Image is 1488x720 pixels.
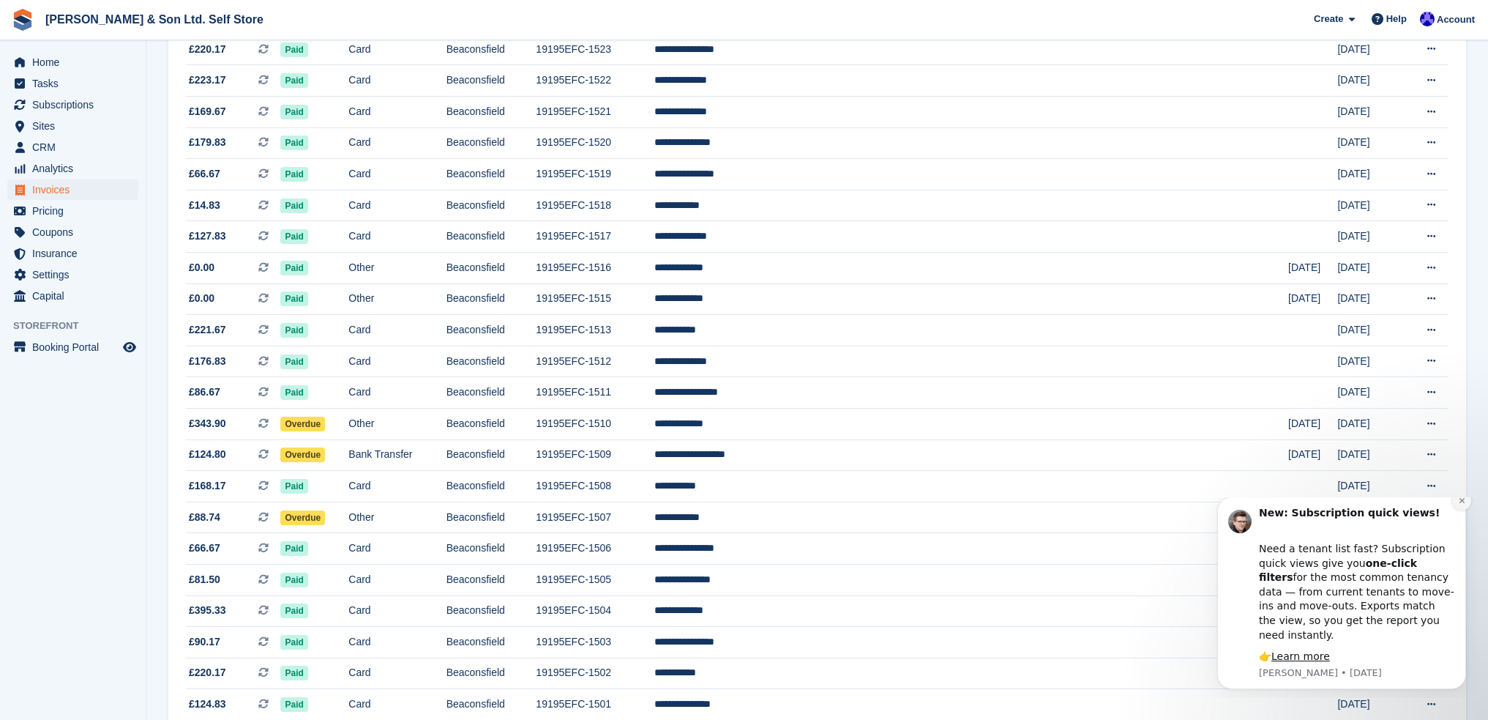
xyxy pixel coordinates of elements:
span: Pricing [32,201,120,221]
b: New: Subscription quick views! [64,10,244,21]
td: [DATE] [1288,252,1337,283]
td: [DATE] [1337,221,1401,253]
div: Need a tenant list fast? Subscription quick views give you for the most common tenancy data — fro... [64,30,260,145]
span: Paid [280,105,307,119]
span: £169.67 [189,104,226,119]
span: £220.17 [189,665,226,680]
iframe: Intercom notifications message [1195,497,1488,698]
td: 19195EFC-1504 [536,595,654,627]
td: 19195EFC-1511 [536,377,654,409]
td: Beaconsfield [446,190,536,221]
td: [DATE] [1337,408,1401,439]
td: Beaconsfield [446,627,536,658]
span: £66.67 [189,166,220,182]
td: Other [348,252,446,283]
td: Beaconsfield [446,159,536,190]
td: Card [348,159,446,190]
td: Card [348,595,446,627]
td: [DATE] [1337,283,1401,315]
td: Other [348,408,446,439]
td: [DATE] [1337,377,1401,409]
td: [DATE] [1337,65,1401,97]
a: menu [7,337,138,357]
a: menu [7,222,138,242]
td: 19195EFC-1505 [536,564,654,595]
td: [DATE] [1337,315,1401,346]
span: Paid [280,479,307,494]
td: Card [348,34,446,65]
td: Beaconsfield [446,502,536,533]
td: Beaconsfield [446,471,536,502]
span: Capital [32,286,120,306]
a: menu [7,116,138,136]
span: Help [1386,12,1407,26]
a: Learn more [76,153,135,165]
td: Beaconsfield [446,221,536,253]
span: Analytics [32,158,120,179]
td: [DATE] [1337,34,1401,65]
span: Paid [280,635,307,650]
td: Card [348,533,446,565]
div: 👉 [64,152,260,167]
td: Beaconsfield [446,34,536,65]
td: Beaconsfield [446,564,536,595]
td: Card [348,97,446,128]
span: Paid [280,541,307,556]
span: £14.83 [189,198,220,213]
td: Beaconsfield [446,283,536,315]
td: 19195EFC-1521 [536,97,654,128]
span: £88.74 [189,510,220,525]
span: Overdue [280,511,325,525]
td: Beaconsfield [446,408,536,439]
td: Beaconsfield [446,127,536,159]
td: [DATE] [1337,127,1401,159]
span: Sites [32,116,120,136]
span: £81.50 [189,572,220,587]
span: Subscriptions [32,94,120,115]
td: Beaconsfield [446,252,536,283]
td: Card [348,658,446,689]
span: Coupons [32,222,120,242]
a: [PERSON_NAME] & Son Ltd. Self Store [40,7,269,31]
td: Card [348,65,446,97]
span: Insurance [32,243,120,264]
span: £176.83 [189,354,226,369]
span: Paid [280,292,307,306]
td: 19195EFC-1520 [536,127,654,159]
span: Tasks [32,73,120,94]
td: Card [348,564,446,595]
td: Bank Transfer [348,439,446,471]
td: 19195EFC-1515 [536,283,654,315]
span: Home [32,52,120,73]
span: £343.90 [189,416,226,431]
td: Beaconsfield [446,658,536,689]
td: Beaconsfield [446,595,536,627]
span: Storefront [13,319,146,333]
td: Card [348,315,446,346]
a: menu [7,243,138,264]
td: [DATE] [1337,471,1401,502]
td: Beaconsfield [446,346,536,377]
span: Paid [280,42,307,57]
td: 19195EFC-1509 [536,439,654,471]
td: Card [348,346,446,377]
td: [DATE] [1337,346,1401,377]
span: Paid [280,697,307,712]
a: menu [7,158,138,179]
a: menu [7,52,138,73]
span: Paid [280,261,307,275]
td: [DATE] [1288,439,1337,471]
a: Preview store [121,338,138,356]
td: Beaconsfield [446,377,536,409]
span: Create [1314,12,1343,26]
span: Paid [280,198,307,213]
span: £220.17 [189,42,226,57]
a: menu [7,201,138,221]
td: Card [348,190,446,221]
span: Account [1437,12,1475,27]
span: Settings [32,264,120,285]
img: stora-icon-8386f47178a22dfd0bd8f6a31ec36ba5ce8667c1dd55bd0f319d3a0aa187defe.svg [12,9,34,31]
td: Card [348,127,446,159]
span: £86.67 [189,385,220,400]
